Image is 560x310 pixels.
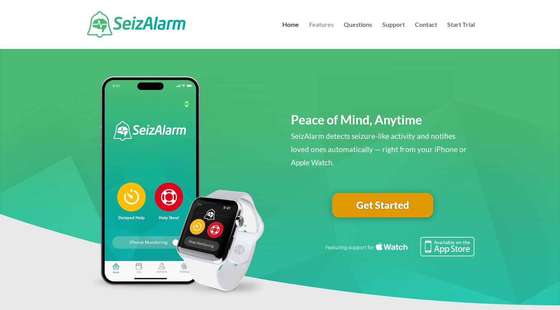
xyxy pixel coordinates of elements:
a: Support [382,22,405,49]
span: Peace of Mind, Anytime [291,112,422,127]
a: Home [282,22,299,49]
span: SeizAlarm detects seizure-like activity and notifies loved ones automatically — right from your i... [291,131,467,167]
a: Features [309,22,334,49]
a: Questions [344,22,372,49]
a: Featuring seizure detection support for the Apple Watch [324,249,475,258]
img: seizalarm-apple-devices [86,76,269,297]
img: Seizure detection available in the Apple App Store. [324,237,475,256]
a: Get Started [332,193,433,218]
a: Contact [415,22,437,49]
img: SeizAlarm [87,11,185,38]
a: Start Trial [447,22,475,49]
